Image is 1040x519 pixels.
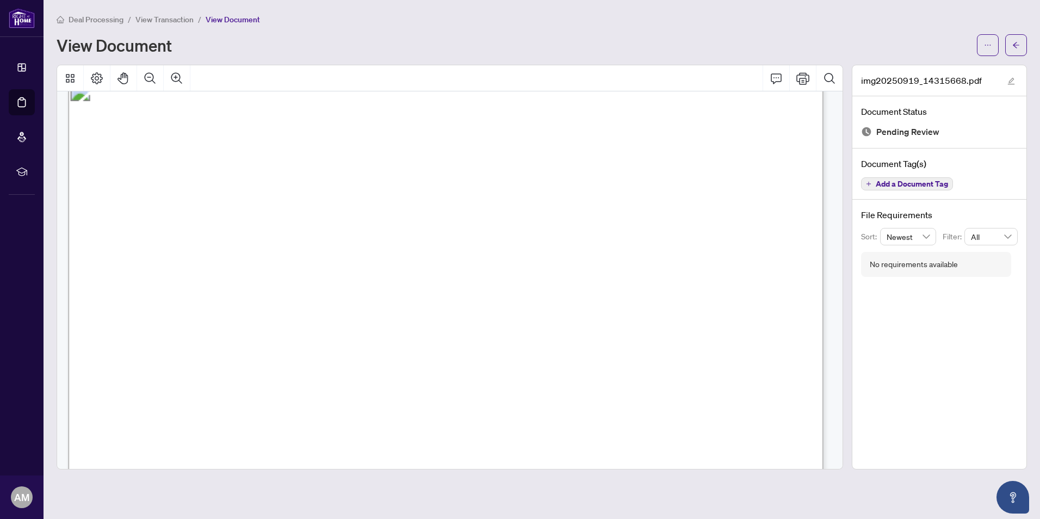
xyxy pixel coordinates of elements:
[996,481,1029,514] button: Open asap
[876,180,948,188] span: Add a Document Tag
[971,228,1011,245] span: All
[943,231,964,243] p: Filter:
[128,13,131,26] li: /
[861,231,880,243] p: Sort:
[887,228,930,245] span: Newest
[984,41,992,49] span: ellipsis
[57,36,172,54] h1: View Document
[870,258,958,270] div: No requirements available
[1007,77,1015,85] span: edit
[876,125,939,139] span: Pending Review
[1012,41,1020,49] span: arrow-left
[69,15,123,24] span: Deal Processing
[861,74,982,87] span: img20250919_14315668.pdf
[57,16,64,23] span: home
[861,177,953,190] button: Add a Document Tag
[9,8,35,28] img: logo
[861,208,1018,221] h4: File Requirements
[206,15,260,24] span: View Document
[866,181,871,187] span: plus
[198,13,201,26] li: /
[14,490,29,505] span: AM
[861,157,1018,170] h4: Document Tag(s)
[861,126,872,137] img: Document Status
[135,15,194,24] span: View Transaction
[861,105,1018,118] h4: Document Status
